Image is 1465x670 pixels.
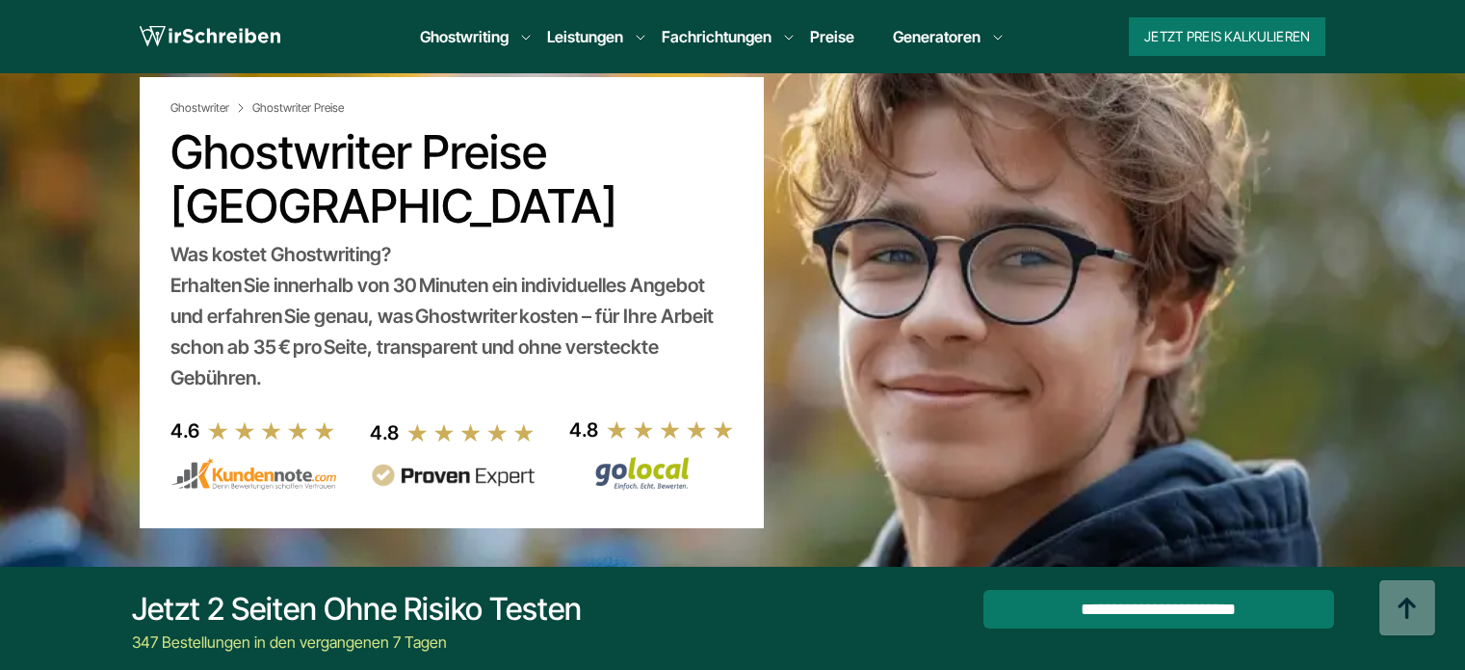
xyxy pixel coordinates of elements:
[170,100,249,116] a: Ghostwriter
[547,25,623,48] a: Leistungen
[606,419,735,441] img: stars
[810,27,854,46] a: Preise
[1129,17,1325,56] button: Jetzt Preis kalkulieren
[140,22,280,51] img: logo wirschreiben
[893,25,981,48] a: Generatoren
[132,630,582,654] div: 347 Bestellungen in den vergangenen 7 Tagen
[1378,580,1436,638] img: button top
[252,100,344,116] span: Ghostwriter Preise
[420,25,509,48] a: Ghostwriting
[170,239,733,393] div: Was kostet Ghostwriting? Erhalten Sie innerhalb von 30 Minuten ein individuelles Angebot und erfa...
[170,415,199,446] div: 4.6
[662,25,772,48] a: Fachrichtungen
[132,590,582,629] div: Jetzt 2 Seiten ohne Risiko testen
[569,456,735,491] img: Wirschreiben Bewertungen
[370,464,536,488] img: provenexpert reviews
[170,458,336,491] img: kundennote
[370,417,399,448] div: 4.8
[207,420,336,442] img: stars
[170,125,733,233] h1: Ghostwriter Preise [GEOGRAPHIC_DATA]
[569,415,598,445] div: 4.8
[406,422,536,443] img: stars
